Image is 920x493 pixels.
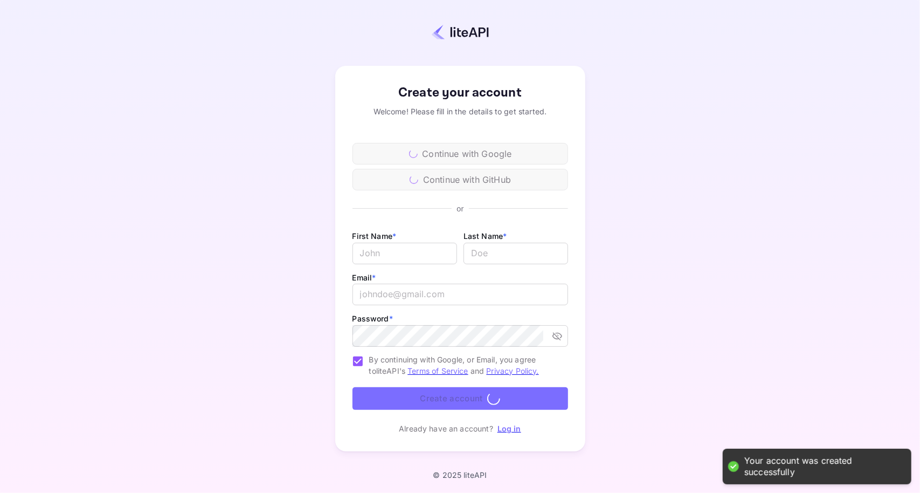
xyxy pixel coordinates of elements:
p: Already have an account? [399,423,493,434]
button: toggle password visibility [548,326,567,346]
a: Privacy Policy. [487,366,539,375]
label: Password [352,314,393,323]
a: Log in [497,424,521,433]
label: Email [352,273,376,282]
input: johndoe@gmail.com [352,284,568,305]
label: First Name [352,231,397,241]
div: Continue with Google [352,143,568,165]
label: Last Name [464,231,507,241]
input: Doe [464,243,568,264]
input: John [352,243,457,264]
a: Terms of Service [407,366,468,375]
div: Create your account [352,83,568,102]
p: © 2025 liteAPI [433,470,487,480]
img: liteapi [432,24,489,40]
span: By continuing with Google, or Email, you agree to liteAPI's and [369,354,559,376]
div: Your account was created successfully [744,455,901,478]
div: Continue with GitHub [352,169,568,190]
div: Welcome! Please fill in the details to get started. [352,106,568,117]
